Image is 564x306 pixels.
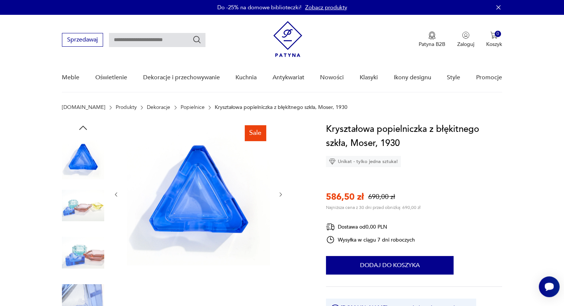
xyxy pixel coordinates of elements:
img: Ikona dostawy [326,222,335,232]
div: Wysyłka w ciągu 7 dni roboczych [326,235,415,244]
a: Style [447,63,460,92]
a: [DOMAIN_NAME] [62,104,105,110]
p: 586,50 zł [326,191,364,203]
a: Popielnice [181,104,205,110]
a: Sprzedawaj [62,38,103,43]
img: Ikona medalu [428,31,436,40]
p: Kryształowa popielniczka z błękitnego szkła, Moser, 1930 [215,104,347,110]
div: Dostawa od 0,00 PLN [326,222,415,232]
p: Do -25% na domowe biblioteczki! [217,4,301,11]
a: Nowości [320,63,344,92]
button: Dodaj do koszyka [326,256,453,275]
img: Zdjęcie produktu Kryształowa popielniczka z błękitnego szkła, Moser, 1930 [62,137,104,179]
button: Sprzedawaj [62,33,103,47]
button: 0Koszyk [486,31,502,48]
p: 690,00 zł [368,192,395,202]
div: Unikat - tylko jedna sztuka! [326,156,401,167]
a: Klasyki [360,63,378,92]
h1: Kryształowa popielniczka z błękitnego szkła, Moser, 1930 [326,122,502,150]
a: Meble [62,63,79,92]
button: Szukaj [192,35,201,44]
button: Patyna B2B [419,31,445,48]
a: Produkty [116,104,137,110]
iframe: Smartsupp widget button [539,276,560,297]
a: Kuchnia [235,63,257,92]
p: Zaloguj [457,41,474,48]
img: Ikona diamentu [329,158,336,165]
p: Koszyk [486,41,502,48]
img: Ikonka użytkownika [462,31,469,39]
p: Najniższa cena z 30 dni przed obniżką: 690,00 zł [326,204,420,210]
a: Promocje [476,63,502,92]
div: Sale [245,125,266,141]
a: Dekoracje [147,104,170,110]
a: Ikona medaluPatyna B2B [419,31,445,48]
img: Patyna - sklep z meblami i dekoracjami vintage [273,21,302,57]
a: Ikony designu [393,63,431,92]
a: Zobacz produkty [305,4,347,11]
p: Patyna B2B [419,41,445,48]
a: Dekoracje i przechowywanie [143,63,220,92]
img: Zdjęcie produktu Kryształowa popielniczka z błękitnego szkła, Moser, 1930 [127,122,270,265]
a: Oświetlenie [95,63,127,92]
img: Zdjęcie produktu Kryształowa popielniczka z błękitnego szkła, Moser, 1930 [62,184,104,227]
img: Ikona koszyka [490,31,498,39]
a: Antykwariat [273,63,304,92]
button: Zaloguj [457,31,474,48]
div: 0 [495,31,501,37]
img: Zdjęcie produktu Kryształowa popielniczka z błękitnego szkła, Moser, 1930 [62,232,104,274]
